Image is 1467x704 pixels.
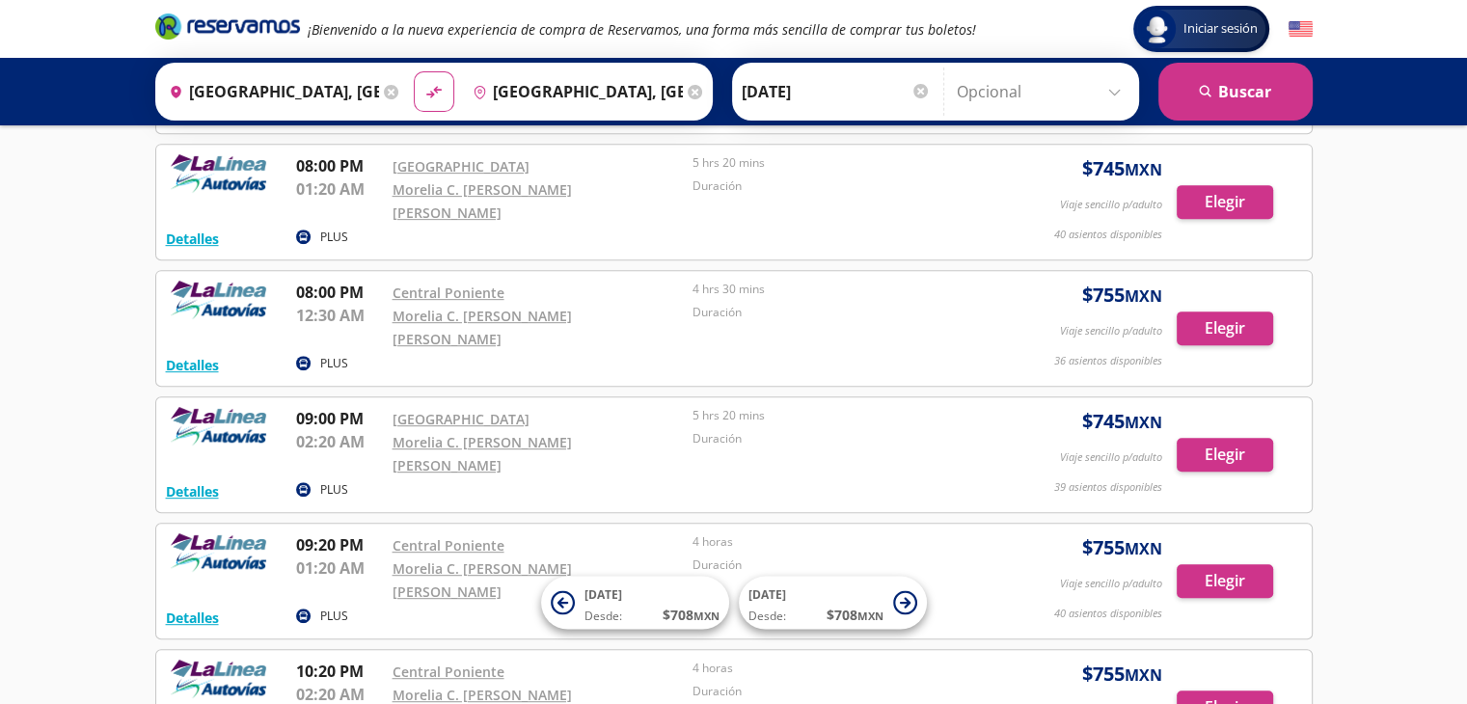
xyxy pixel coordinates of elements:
[742,68,931,116] input: Elegir Fecha
[693,154,984,172] p: 5 hrs 20 mins
[296,304,383,327] p: 12:30 AM
[748,608,786,625] span: Desde:
[584,586,622,603] span: [DATE]
[161,68,379,116] input: Buscar Origen
[155,12,300,46] a: Brand Logo
[1060,449,1162,466] p: Viaje sencillo p/adulto
[693,407,984,424] p: 5 hrs 20 mins
[1177,438,1273,472] button: Elegir
[1125,285,1162,307] small: MXN
[1289,17,1313,41] button: English
[693,304,984,321] p: Duración
[166,355,219,375] button: Detalles
[320,355,348,372] p: PLUS
[693,660,984,677] p: 4 horas
[957,68,1129,116] input: Opcional
[1125,664,1162,686] small: MXN
[393,559,572,601] a: Morelia C. [PERSON_NAME] [PERSON_NAME]
[393,410,530,428] a: [GEOGRAPHIC_DATA]
[693,533,984,551] p: 4 horas
[166,608,219,628] button: Detalles
[1054,479,1162,496] p: 39 asientos disponibles
[1082,407,1162,436] span: $ 745
[827,605,883,625] span: $ 708
[1082,281,1162,310] span: $ 755
[166,281,272,319] img: RESERVAMOS
[693,556,984,574] p: Duración
[1060,576,1162,592] p: Viaje sencillo p/adulto
[296,430,383,453] p: 02:20 AM
[663,605,720,625] span: $ 708
[1177,311,1273,345] button: Elegir
[166,229,219,249] button: Detalles
[393,663,504,681] a: Central Poniente
[296,154,383,177] p: 08:00 PM
[166,533,272,572] img: RESERVAMOS
[693,683,984,700] p: Duración
[1125,159,1162,180] small: MXN
[166,481,219,501] button: Detalles
[393,433,572,474] a: Morelia C. [PERSON_NAME] [PERSON_NAME]
[1060,197,1162,213] p: Viaje sencillo p/adulto
[1125,412,1162,433] small: MXN
[693,430,984,447] p: Duración
[296,407,383,430] p: 09:00 PM
[1177,185,1273,219] button: Elegir
[320,229,348,246] p: PLUS
[166,154,272,193] img: RESERVAMOS
[296,660,383,683] p: 10:20 PM
[1082,154,1162,183] span: $ 745
[296,556,383,580] p: 01:20 AM
[166,660,272,698] img: RESERVAMOS
[155,12,300,41] i: Brand Logo
[1054,353,1162,369] p: 36 asientos disponibles
[166,407,272,446] img: RESERVAMOS
[320,481,348,499] p: PLUS
[1054,606,1162,622] p: 40 asientos disponibles
[739,577,927,630] button: [DATE]Desde:$708MXN
[1082,660,1162,689] span: $ 755
[1158,63,1313,121] button: Buscar
[393,180,572,222] a: Morelia C. [PERSON_NAME] [PERSON_NAME]
[393,157,530,176] a: [GEOGRAPHIC_DATA]
[393,536,504,555] a: Central Poniente
[748,586,786,603] span: [DATE]
[393,284,504,302] a: Central Poniente
[1082,533,1162,562] span: $ 755
[393,307,572,348] a: Morelia C. [PERSON_NAME] [PERSON_NAME]
[541,577,729,630] button: [DATE]Desde:$708MXN
[1054,227,1162,243] p: 40 asientos disponibles
[296,177,383,201] p: 01:20 AM
[296,281,383,304] p: 08:00 PM
[693,281,984,298] p: 4 hrs 30 mins
[1125,538,1162,559] small: MXN
[1060,323,1162,339] p: Viaje sencillo p/adulto
[308,20,976,39] em: ¡Bienvenido a la nueva experiencia de compra de Reservamos, una forma más sencilla de comprar tus...
[465,68,683,116] input: Buscar Destino
[1176,19,1265,39] span: Iniciar sesión
[693,177,984,195] p: Duración
[320,608,348,625] p: PLUS
[1177,564,1273,598] button: Elegir
[693,609,720,623] small: MXN
[296,533,383,556] p: 09:20 PM
[857,609,883,623] small: MXN
[584,608,622,625] span: Desde:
